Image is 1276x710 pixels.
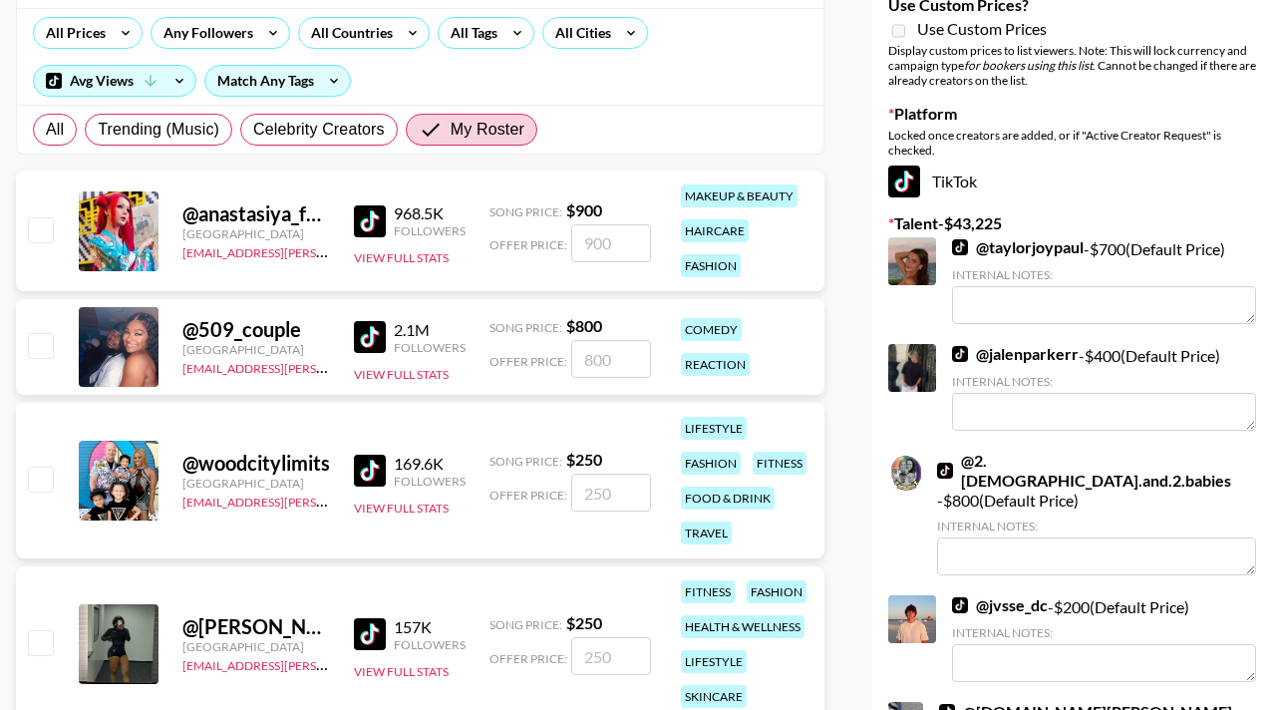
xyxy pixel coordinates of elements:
[566,613,602,632] strong: $ 250
[394,340,466,355] div: Followers
[394,617,466,637] div: 157K
[747,580,806,603] div: fashion
[681,685,747,708] div: skincare
[394,637,466,652] div: Followers
[571,637,651,675] input: 250
[182,639,330,654] div: [GEOGRAPHIC_DATA]
[937,463,953,479] img: TikTok
[753,452,806,475] div: fitness
[354,321,386,353] img: TikTok
[489,651,567,666] span: Offer Price:
[681,615,804,638] div: health & wellness
[354,367,449,382] button: View Full Stats
[394,454,466,474] div: 169.6K
[394,474,466,489] div: Followers
[952,237,1084,257] a: @taylorjoypaul
[34,18,110,48] div: All Prices
[952,267,1256,282] div: Internal Notes:
[182,241,478,260] a: [EMAIL_ADDRESS][PERSON_NAME][DOMAIN_NAME]
[394,320,466,340] div: 2.1M
[34,66,195,96] div: Avg Views
[952,237,1256,324] div: - $ 700 (Default Price)
[681,580,735,603] div: fitness
[354,618,386,650] img: TikTok
[489,320,562,335] span: Song Price:
[439,18,501,48] div: All Tags
[937,519,1256,533] div: Internal Notes:
[489,488,567,503] span: Offer Price:
[571,224,651,262] input: 900
[571,340,651,378] input: 800
[182,226,330,241] div: [GEOGRAPHIC_DATA]
[681,318,742,341] div: comedy
[952,595,1048,615] a: @jvsse_dc
[354,455,386,487] img: TikTok
[182,317,330,342] div: @ 509_couple
[354,664,449,679] button: View Full Stats
[937,451,1256,491] a: @2.[DEMOGRAPHIC_DATA].and.2.babies
[952,597,968,613] img: TikTok
[543,18,615,48] div: All Cities
[952,344,1256,431] div: - $ 400 (Default Price)
[888,128,1260,158] div: Locked once creators are added, or if "Active Creator Request" is checked.
[681,184,797,207] div: makeup & beauty
[182,357,478,376] a: [EMAIL_ADDRESS][PERSON_NAME][DOMAIN_NAME]
[952,346,968,362] img: TikTok
[46,118,64,142] span: All
[182,654,478,673] a: [EMAIL_ADDRESS][PERSON_NAME][DOMAIN_NAME]
[681,650,747,673] div: lifestyle
[888,213,1260,233] label: Talent - $ 43,225
[917,19,1047,39] span: Use Custom Prices
[888,166,920,197] img: TikTok
[354,250,449,265] button: View Full Stats
[566,450,602,469] strong: $ 250
[681,353,750,376] div: reaction
[299,18,397,48] div: All Countries
[354,501,449,516] button: View Full Stats
[394,203,466,223] div: 968.5K
[571,474,651,512] input: 250
[566,316,602,335] strong: $ 800
[182,476,330,491] div: [GEOGRAPHIC_DATA]
[354,205,386,237] img: TikTok
[937,451,1256,575] div: - $ 800 (Default Price)
[253,118,385,142] span: Celebrity Creators
[489,237,567,252] span: Offer Price:
[952,344,1079,364] a: @jalenparkerr
[952,374,1256,389] div: Internal Notes:
[888,104,1260,124] label: Platform
[964,58,1093,73] em: for bookers using this list
[182,201,330,226] div: @ anastasiya_fukkacumi1
[394,223,466,238] div: Followers
[489,354,567,369] span: Offer Price:
[952,625,1256,640] div: Internal Notes:
[566,200,602,219] strong: $ 900
[681,417,747,440] div: lifestyle
[489,204,562,219] span: Song Price:
[489,617,562,632] span: Song Price:
[489,454,562,469] span: Song Price:
[681,254,741,277] div: fashion
[681,522,732,544] div: travel
[98,118,219,142] span: Trending (Music)
[888,43,1260,88] div: Display custom prices to list viewers. Note: This will lock currency and campaign type . Cannot b...
[182,342,330,357] div: [GEOGRAPHIC_DATA]
[182,451,330,476] div: @ woodcitylimits
[681,219,749,242] div: haircare
[681,452,741,475] div: fashion
[182,614,330,639] div: @ [PERSON_NAME]
[681,487,775,510] div: food & drink
[952,239,968,255] img: TikTok
[182,491,478,510] a: [EMAIL_ADDRESS][PERSON_NAME][DOMAIN_NAME]
[451,118,524,142] span: My Roster
[888,166,1260,197] div: TikTok
[952,595,1256,682] div: - $ 200 (Default Price)
[152,18,257,48] div: Any Followers
[205,66,350,96] div: Match Any Tags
